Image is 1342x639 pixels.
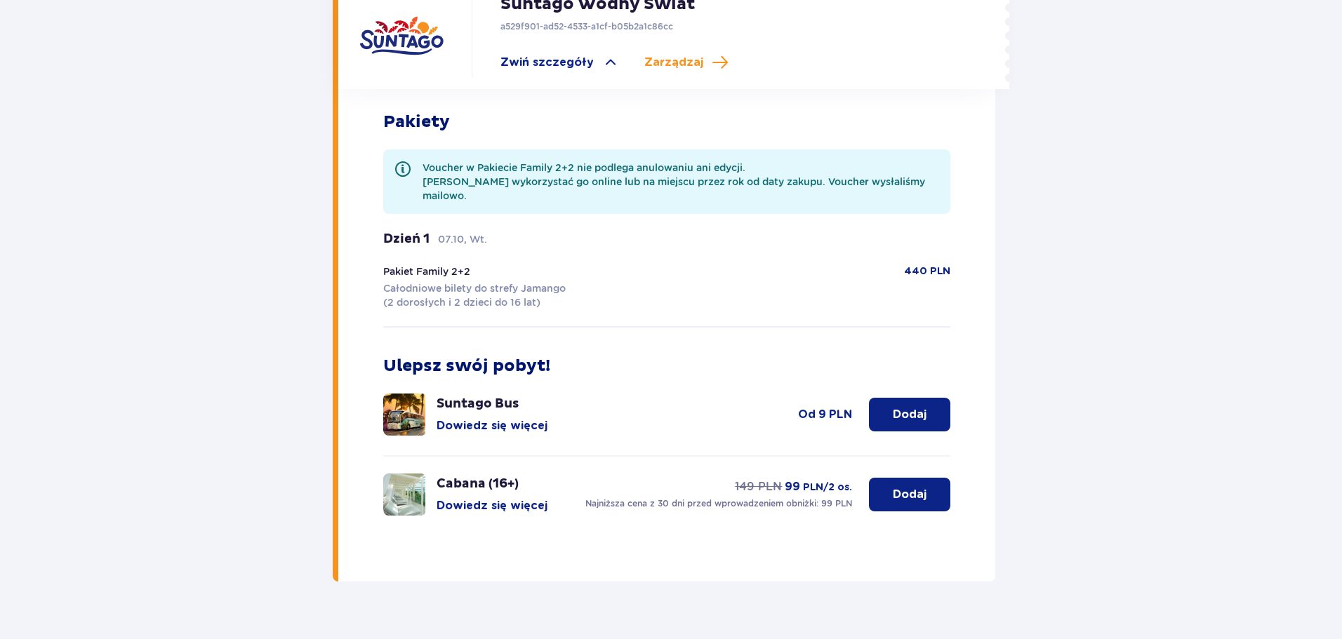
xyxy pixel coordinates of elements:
[904,264,950,278] p: 440 PLN
[437,476,519,492] p: Cabana (16+)
[803,480,852,495] span: PLN /2 os.
[383,231,430,248] p: Dzień 1
[785,479,800,495] span: 99
[869,398,950,431] button: Dodaj
[383,394,425,436] img: attraction
[500,54,619,71] a: Zwiń szczegóły
[644,54,729,71] a: Zarządzaj
[500,55,594,70] span: Zwiń szczegóły
[735,479,782,495] p: 149 PLN
[585,497,852,510] p: Najniższa cena z 30 dni przed wprowadzeniem obniżki: 99 PLN
[829,407,852,422] span: PLN
[893,487,926,502] p: Dodaj
[437,396,519,412] p: Suntago Bus
[383,356,550,377] p: Ulepsz swój pobyt!
[423,161,940,203] p: Voucher w Pakiecie Family 2+2 nie podlega anulowaniu ani edycji. [PERSON_NAME] wykorzystać go onl...
[798,407,816,422] span: od
[500,20,673,33] p: a529f901-ad52-4533-a1cf-b05b2a1c86cc
[869,478,950,511] button: Dodaj
[438,232,487,246] p: 07.10, Wt.
[383,473,425,516] img: attraction
[893,407,926,422] p: Dodaj
[383,281,566,309] p: Całodniowe bilety do strefy Jamango (2 dorosłych i 2 dzieci do 16 lat)
[437,498,547,513] button: Dowiedz się więcej
[644,55,703,70] span: Zarządzaj
[383,264,470,278] p: Pakiet Family 2+2
[383,112,450,133] p: Pakiety
[437,418,547,433] button: Dowiedz się więcej
[818,407,826,422] span: 9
